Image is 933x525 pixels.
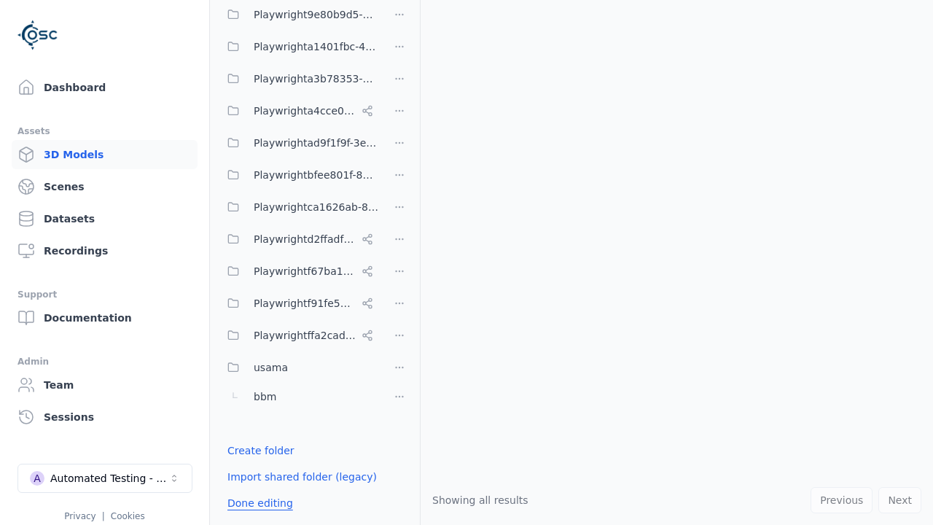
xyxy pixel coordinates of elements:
button: Playwrightd2ffadf0-c973-454c-8fcf-dadaeffcb802 [219,225,379,254]
button: Playwrighta3b78353-5999-46c5-9eab-70007203469a [219,64,379,93]
button: Playwrightad9f1f9f-3e6a-4231-8f19-c506bf64a382 [219,128,379,157]
a: Import shared folder (legacy) [227,470,377,484]
button: Playwrighta4cce06a-a8e6-4c0d-bfc1-93e8d78d750a [219,96,379,125]
span: | [102,511,105,521]
span: Playwrightd2ffadf0-c973-454c-8fcf-dadaeffcb802 [254,230,356,248]
a: Documentation [12,303,198,332]
span: Showing all results [432,494,528,506]
span: Playwrightf67ba199-386a-42d1-aebc-3b37e79c7296 [254,262,356,280]
a: Dashboard [12,73,198,102]
div: Assets [17,122,192,140]
div: A [30,471,44,486]
button: Create folder [219,437,303,464]
button: Playwrightf67ba199-386a-42d1-aebc-3b37e79c7296 [219,257,379,286]
a: Scenes [12,172,198,201]
div: Automated Testing - Playwright [50,471,168,486]
span: Playwrighta3b78353-5999-46c5-9eab-70007203469a [254,70,379,87]
a: Create folder [227,443,294,458]
span: usama [254,359,288,376]
button: bbm [219,382,379,411]
span: Playwrightad9f1f9f-3e6a-4231-8f19-c506bf64a382 [254,134,379,152]
button: Done editing [219,490,302,516]
button: Import shared folder (legacy) [219,464,386,490]
a: Sessions [12,402,198,432]
span: Playwright9e80b9d5-ab0b-4e8f-a3de-da46b25b8298 [254,6,379,23]
button: Playwrightffa2cad8-0214-4c2f-a758-8e9593c5a37e [219,321,379,350]
a: Privacy [64,511,95,521]
a: Datasets [12,204,198,233]
button: Playwrightca1626ab-8cec-4ddc-b85a-2f9392fe08d1 [219,192,379,222]
span: Playwrightffa2cad8-0214-4c2f-a758-8e9593c5a37e [254,327,356,344]
button: Playwrightbfee801f-8be1-42a6-b774-94c49e43b650 [219,160,379,190]
a: 3D Models [12,140,198,169]
a: Cookies [111,511,145,521]
span: bbm [254,388,276,405]
span: Playwrightf91fe523-dd75-44f3-a953-451f6070cb42 [254,295,356,312]
button: Select a workspace [17,464,192,493]
span: Playwrightca1626ab-8cec-4ddc-b85a-2f9392fe08d1 [254,198,379,216]
a: Team [12,370,198,400]
div: Admin [17,353,192,370]
button: Playwrightf91fe523-dd75-44f3-a953-451f6070cb42 [219,289,379,318]
div: Support [17,286,192,303]
span: Playwrighta4cce06a-a8e6-4c0d-bfc1-93e8d78d750a [254,102,356,120]
button: Playwrighta1401fbc-43d7-48dd-a309-be935d99d708 [219,32,379,61]
span: Playwrighta1401fbc-43d7-48dd-a309-be935d99d708 [254,38,379,55]
button: usama [219,353,379,382]
img: Logo [17,15,58,55]
a: Recordings [12,236,198,265]
span: Playwrightbfee801f-8be1-42a6-b774-94c49e43b650 [254,166,379,184]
